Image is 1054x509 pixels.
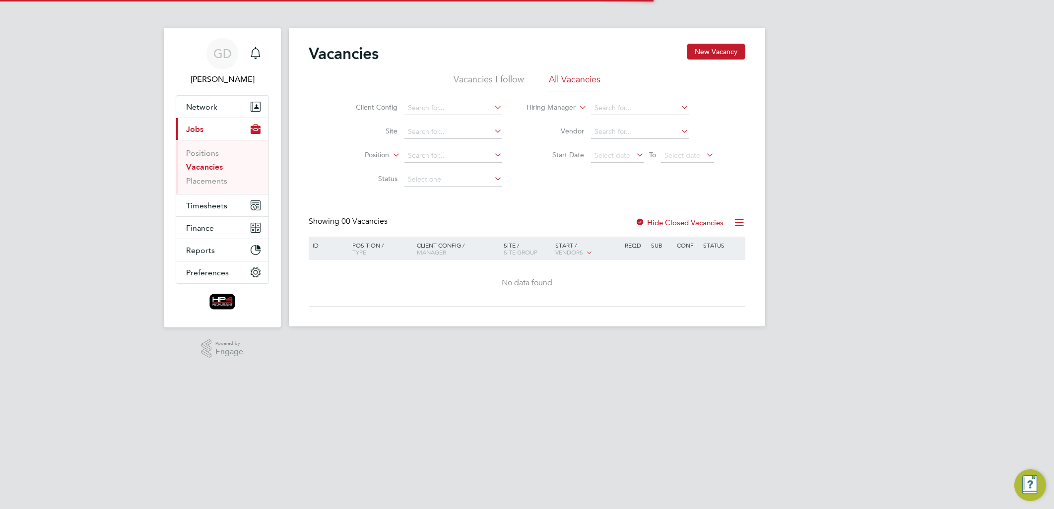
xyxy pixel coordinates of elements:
span: Engage [215,348,243,356]
label: Vendor [527,127,584,135]
div: Site / [501,237,553,260]
div: Reqd [622,237,648,254]
div: Position / [345,237,414,260]
label: Status [340,174,397,183]
span: Vendors [555,248,583,256]
button: Network [176,96,268,118]
span: Reports [186,246,215,255]
a: GD[PERSON_NAME] [176,38,269,85]
h2: Vacancies [309,44,379,64]
div: Client Config / [414,237,501,260]
li: Vacancies I follow [454,73,524,91]
span: GD [213,47,232,60]
button: Timesheets [176,194,268,216]
button: New Vacancy [687,44,745,60]
button: Jobs [176,118,268,140]
span: Select date [594,151,630,160]
div: ID [310,237,345,254]
img: hp4recruitment-logo-retina.png [209,294,236,310]
span: Timesheets [186,201,227,210]
input: Search for... [404,101,502,115]
label: Hide Closed Vacancies [635,218,724,227]
button: Engage Resource Center [1014,469,1046,501]
label: Site [340,127,397,135]
a: Positions [186,148,219,158]
nav: Main navigation [164,28,281,327]
span: Preferences [186,268,229,277]
div: Conf [674,237,700,254]
div: Showing [309,216,390,227]
a: Powered byEngage [201,339,244,358]
span: Manager [417,248,446,256]
div: Start / [553,237,622,261]
span: Finance [186,223,214,233]
input: Select one [404,173,502,187]
a: Vacancies [186,162,223,172]
label: Start Date [527,150,584,159]
div: Status [701,237,744,254]
span: Network [186,102,217,112]
li: All Vacancies [549,73,600,91]
span: Site Group [504,248,537,256]
span: Powered by [215,339,243,348]
span: Type [352,248,366,256]
span: To [646,148,659,161]
button: Reports [176,239,268,261]
input: Search for... [404,125,502,139]
span: Gemma Deaton [176,73,269,85]
span: 00 Vacancies [341,216,388,226]
label: Hiring Manager [519,103,576,113]
input: Search for... [591,125,689,139]
button: Preferences [176,261,268,283]
label: Position [332,150,389,160]
button: Finance [176,217,268,239]
span: Select date [664,151,700,160]
input: Search for... [404,149,502,163]
a: Go to home page [176,294,269,310]
input: Search for... [591,101,689,115]
div: Sub [649,237,674,254]
div: Jobs [176,140,268,194]
span: Jobs [186,125,203,134]
a: Placements [186,176,227,186]
label: Client Config [340,103,397,112]
div: No data found [310,278,744,288]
